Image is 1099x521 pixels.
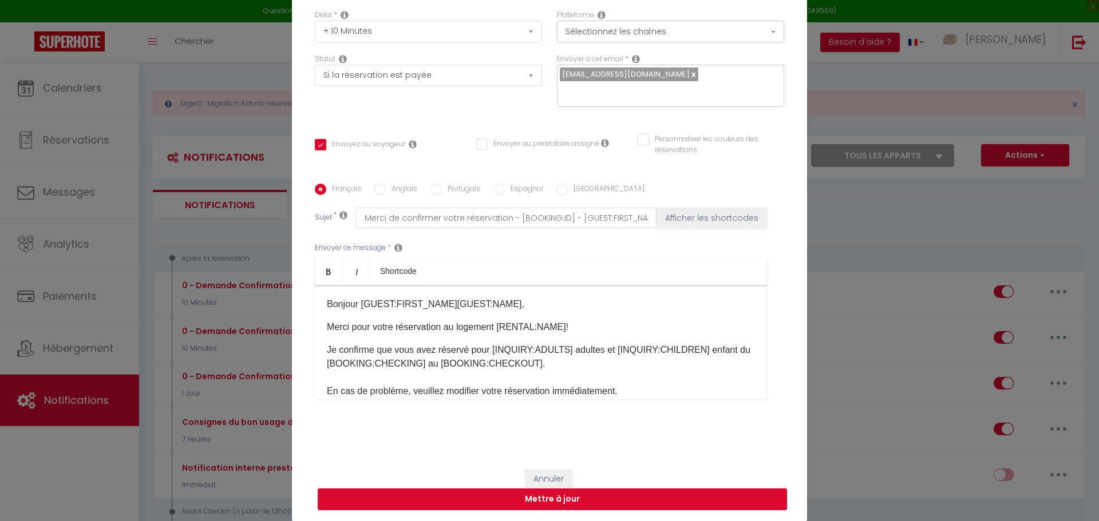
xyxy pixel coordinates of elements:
[409,140,417,149] i: Envoyer au voyageur
[657,208,767,228] button: Afficher les shortcodes
[341,10,349,19] i: Action Time
[601,138,609,148] i: Envoyer au prestataire si il est assigné
[339,54,347,63] i: Booking status
[318,488,787,510] button: Mettre à jour
[315,10,332,21] label: Délai
[327,343,755,467] p: Je confirme que vous avez réservé pour [INQUIRY:ADULTS] adultes et [INQUIRY:CHILDREN]​​ enfant du...
[339,210,347,220] i: Subject
[442,184,480,196] label: Portugais
[315,257,343,285] a: Bold
[505,184,543,196] label: Espagnol
[315,212,332,224] label: Sujet
[562,69,690,79] span: [EMAIL_ADDRESS][DOMAIN_NAME]
[386,184,417,196] label: Anglais
[525,470,572,489] button: Annuler
[327,297,755,311] p: Bonjour [GUEST:FIRST_NAME][GUEST:NAME]​​,
[632,54,640,63] i: Recipient
[568,184,645,196] label: [GEOGRAPHIC_DATA]
[315,54,335,65] label: Statut
[557,10,594,21] label: Plateforme
[327,320,755,334] p: Merci pour votre réservation au logement [RENTAL:NAME]​!
[557,21,784,42] button: Sélectionnez les chaînes
[598,10,606,19] i: Action Channel
[371,257,426,285] a: Shortcode
[326,184,361,196] label: Français
[343,257,371,285] a: Italic
[315,242,386,253] label: Envoyer ce message
[557,54,623,65] label: Envoyer à cet email
[394,243,402,252] i: Message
